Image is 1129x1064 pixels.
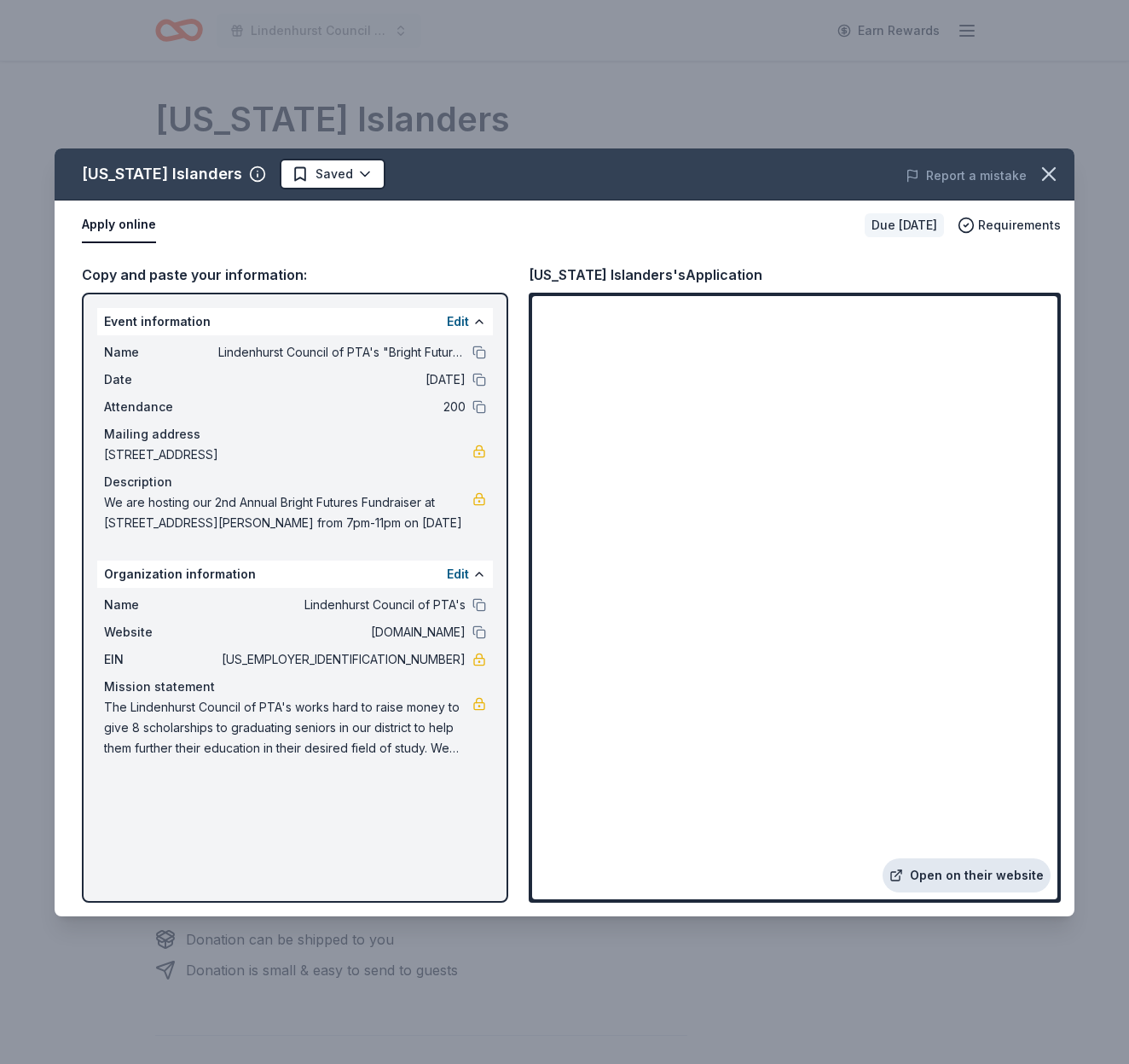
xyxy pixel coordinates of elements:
span: [DOMAIN_NAME] [218,622,466,642]
div: [US_STATE] Islanders's Application [529,264,762,286]
button: Requirements [958,215,1061,235]
span: Requirements [978,215,1061,235]
div: Event information [97,308,493,335]
button: Report a mistake [906,166,1027,186]
span: [DATE] [218,369,466,390]
span: [STREET_ADDRESS] [104,445,472,465]
span: Attendance [104,397,218,417]
div: Description [104,472,486,492]
div: Due [DATE] [865,213,944,237]
div: Organization information [97,561,493,588]
button: Saved [280,159,385,189]
div: Mailing address [104,424,486,445]
span: EIN [104,649,218,670]
span: Name [104,595,218,615]
button: Apply online [82,207,156,243]
a: Open on their website [883,858,1051,892]
button: Edit [447,564,469,584]
span: [US_EMPLOYER_IDENTIFICATION_NUMBER] [218,649,466,670]
span: The Lindenhurst Council of PTA's works hard to raise money to give 8 scholarships to graduating s... [104,697,472,759]
span: Website [104,622,218,642]
span: Lindenhurst Council of PTA's [218,595,466,615]
div: [US_STATE] Islanders [82,160,242,188]
span: Lindenhurst Council of PTA's "Bright Futures" Fundraiser [218,342,466,363]
span: Saved [316,164,353,184]
button: Edit [447,311,469,332]
div: Copy and paste your information: [82,264,508,286]
span: We are hosting our 2nd Annual Bright Futures Fundraiser at [STREET_ADDRESS][PERSON_NAME] from 7pm... [104,492,472,533]
div: Mission statement [104,677,486,697]
span: Name [104,342,218,363]
span: 200 [218,397,466,417]
span: Date [104,369,218,390]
